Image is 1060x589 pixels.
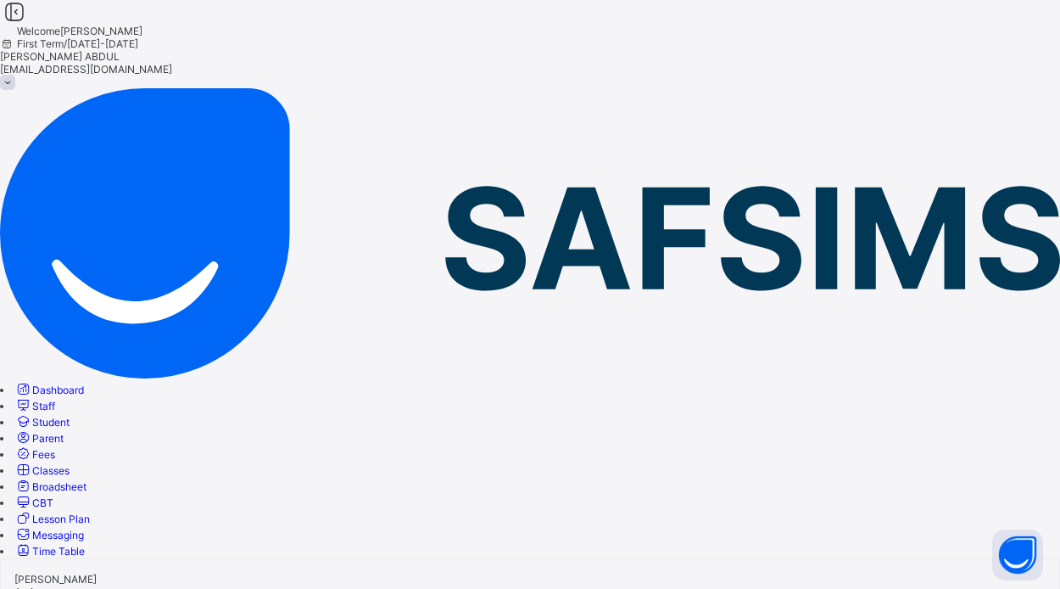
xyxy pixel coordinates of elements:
[14,464,70,477] a: Classes
[14,448,55,461] a: Fees
[32,416,70,429] span: Student
[32,384,84,396] span: Dashboard
[14,384,84,396] a: Dashboard
[14,545,85,558] a: Time Table
[14,513,90,525] a: Lesson Plan
[14,432,64,445] a: Parent
[32,496,53,509] span: CBT
[32,529,84,541] span: Messaging
[14,496,53,509] a: CBT
[992,530,1043,581] button: Open asap
[14,573,97,586] span: [PERSON_NAME]
[17,25,142,37] span: Welcome [PERSON_NAME]
[14,416,70,429] a: Student
[32,432,64,445] span: Parent
[32,448,55,461] span: Fees
[32,464,70,477] span: Classes
[32,513,90,525] span: Lesson Plan
[32,545,85,558] span: Time Table
[14,480,86,493] a: Broadsheet
[14,400,55,412] a: Staff
[14,529,84,541] a: Messaging
[32,400,55,412] span: Staff
[32,480,86,493] span: Broadsheet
